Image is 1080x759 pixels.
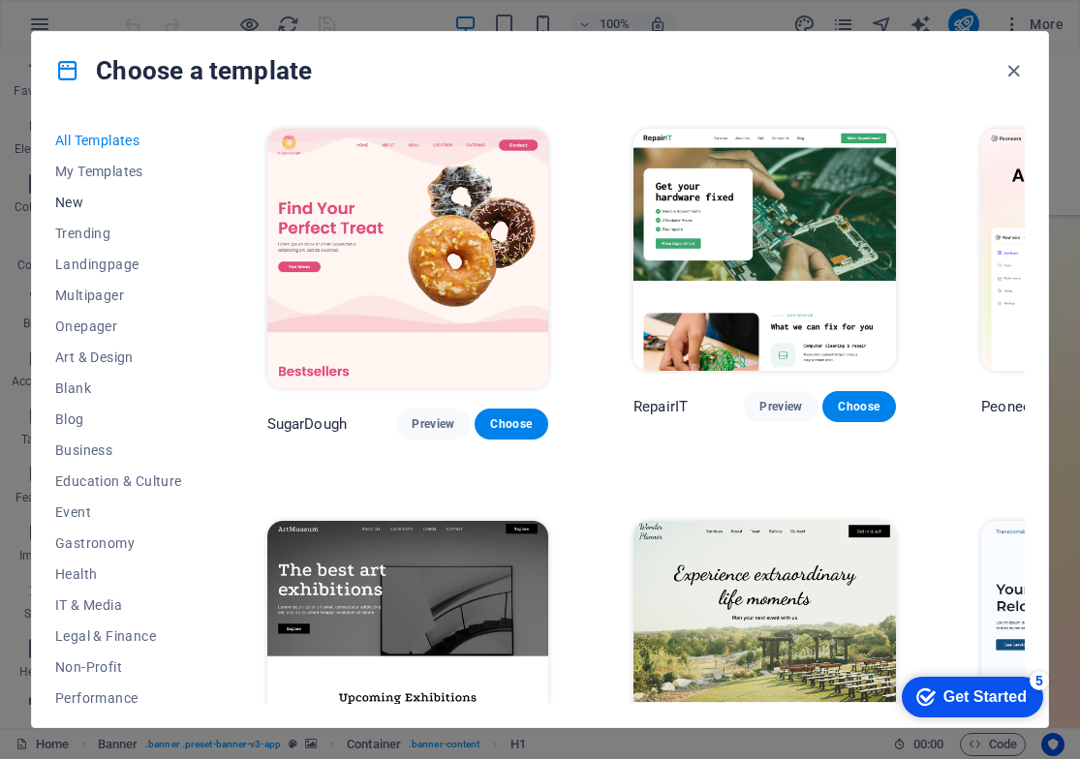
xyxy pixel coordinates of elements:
[267,414,347,434] p: SugarDough
[55,349,182,365] span: Art & Design
[55,535,182,551] span: Gastronomy
[633,129,896,371] img: RepairIT
[55,280,182,311] button: Multipager
[822,391,896,422] button: Choose
[55,442,182,458] span: Business
[55,133,182,148] span: All Templates
[55,404,182,435] button: Blog
[55,683,182,713] button: Performance
[55,125,182,156] button: All Templates
[744,391,818,422] button: Preview
[55,380,182,396] span: Blank
[55,504,182,520] span: Event
[55,659,182,675] span: Non-Profit
[759,399,802,414] span: Preview
[55,566,182,582] span: Health
[55,628,182,644] span: Legal & Finance
[55,497,182,528] button: Event
[838,399,880,414] span: Choose
[412,416,454,432] span: Preview
[55,435,182,466] button: Business
[55,55,312,86] h4: Choose a template
[267,129,548,388] img: SugarDough
[55,164,182,179] span: My Templates
[55,249,182,280] button: Landingpage
[55,690,182,706] span: Performance
[55,187,182,218] button: New
[490,416,533,432] span: Choose
[55,226,182,241] span: Trending
[55,319,182,334] span: Onepager
[396,409,470,440] button: Preview
[55,528,182,559] button: Gastronomy
[55,590,182,621] button: IT & Media
[55,466,182,497] button: Education & Culture
[55,373,182,404] button: Blank
[633,397,688,416] p: RepairIT
[475,409,548,440] button: Choose
[55,195,182,210] span: New
[55,597,182,613] span: IT & Media
[55,288,182,303] span: Multipager
[55,621,182,652] button: Legal & Finance
[55,473,182,489] span: Education & Culture
[55,156,182,187] button: My Templates
[55,652,182,683] button: Non-Profit
[55,311,182,342] button: Onepager
[55,218,182,249] button: Trending
[15,10,156,50] div: Get Started 5 items remaining, 0% complete
[56,21,139,39] div: Get Started
[55,411,182,427] span: Blog
[981,397,1043,416] p: Peoneera
[142,4,162,23] div: 5
[55,342,182,373] button: Art & Design
[55,559,182,590] button: Health
[55,257,182,272] span: Landingpage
